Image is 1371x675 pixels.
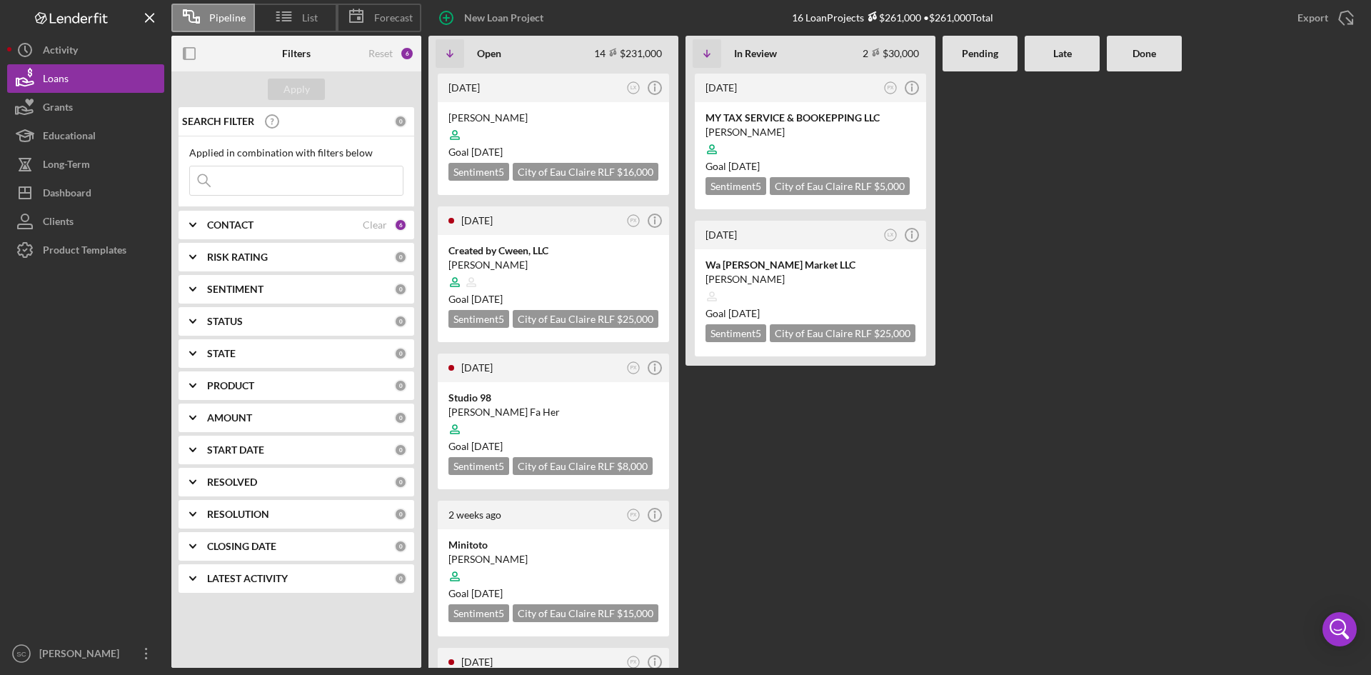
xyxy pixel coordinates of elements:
[436,204,671,344] a: [DATE]PXCreated by Cween, LLC[PERSON_NAME]Goal [DATE]Sentiment5City of Eau Claire RLF $25,000
[394,572,407,585] div: 0
[864,11,921,24] div: $261,000
[448,163,509,181] div: Sentiment 5
[1297,4,1328,32] div: Export
[631,365,637,370] text: PX
[436,71,671,197] a: [DATE]LX[PERSON_NAME]Goal [DATE]Sentiment5City of Eau Claire RLF $16,000
[888,232,894,237] text: LX
[394,115,407,128] div: 0
[874,327,910,339] span: $25,000
[888,85,894,90] text: PX
[624,506,643,525] button: PX
[394,251,407,264] div: 0
[461,361,493,374] time: 2025-09-23 15:52
[594,47,662,59] div: 14 $231,000
[863,47,919,59] div: 2 $30,000
[728,307,760,319] time: 08/29/2025
[448,587,503,599] span: Goal
[448,604,509,622] div: Sentiment 5
[881,79,900,98] button: PX
[394,411,407,424] div: 0
[734,48,777,59] b: In Review
[705,272,915,286] div: [PERSON_NAME]
[448,146,503,158] span: Goal
[728,160,760,172] time: 08/21/2025
[471,587,503,599] time: 10/03/2025
[624,359,643,378] button: PX
[881,226,900,245] button: LX
[207,284,263,295] b: SENTIMENT
[43,150,90,182] div: Long-Term
[471,146,503,158] time: 10/27/2025
[705,258,915,272] div: Wa [PERSON_NAME] Market LLC
[448,552,658,566] div: [PERSON_NAME]
[705,81,737,94] time: 2025-08-11 18:49
[624,79,643,98] button: LX
[448,457,509,475] div: Sentiment 5
[394,476,407,489] div: 0
[207,444,264,456] b: START DATE
[207,348,236,359] b: STATE
[448,440,503,452] span: Goal
[43,236,126,268] div: Product Templates
[448,244,658,258] div: Created by Cween, LLC
[705,324,766,342] div: Sentiment 5
[770,324,915,342] div: City of Eau Claire RLF
[471,440,503,452] time: 10/05/2025
[705,125,915,139] div: [PERSON_NAME]
[436,499,671,639] a: 2 weeks agoPXMinitoto[PERSON_NAME]Goal [DATE]Sentiment5City of Eau Claire RLF $15,000
[394,219,407,231] div: 6
[394,315,407,328] div: 0
[394,283,407,296] div: 0
[16,650,26,658] text: SC
[182,116,254,127] b: SEARCH FILTER
[374,12,413,24] span: Forecast
[7,150,164,179] button: Long-Term
[705,307,760,319] span: Goal
[461,214,493,226] time: 2025-09-24 13:17
[268,79,325,100] button: Apply
[617,313,653,325] span: $25,000
[7,639,164,668] button: SC[PERSON_NAME]
[448,81,480,94] time: 2025-09-27 22:54
[43,207,74,239] div: Clients
[705,229,737,241] time: 2025-07-30 15:42
[43,121,96,154] div: Educational
[693,71,928,211] a: [DATE]PXMY TAX SERVICE & BOOKEPPING LLC[PERSON_NAME]Goal [DATE]Sentiment5City of Eau Claire RLF $...
[624,653,643,672] button: PX
[792,11,993,24] div: 16 Loan Projects • $261,000 Total
[7,64,164,93] button: Loans
[43,93,73,125] div: Grants
[7,121,164,150] button: Educational
[302,12,318,24] span: List
[693,219,928,359] a: [DATE]LXWa [PERSON_NAME] Market LLC[PERSON_NAME]Goal [DATE]Sentiment5City of Eau Claire RLF $25,000
[428,4,558,32] button: New Loan Project
[448,258,658,272] div: [PERSON_NAME]
[705,177,766,195] div: Sentiment 5
[207,251,268,263] b: RISK RATING
[464,4,543,32] div: New Loan Project
[7,36,164,64] button: Activity
[770,177,910,195] div: City of Eau Claire RLF
[624,211,643,231] button: PX
[448,538,658,552] div: Minitoto
[394,379,407,392] div: 0
[400,46,414,61] div: 6
[471,293,503,305] time: 08/18/2025
[207,316,243,327] b: STATUS
[283,79,310,100] div: Apply
[394,444,407,456] div: 0
[513,457,653,475] div: City of Eau Claire RLF
[207,509,269,520] b: RESOLUTION
[7,179,164,207] a: Dashboard
[43,36,78,68] div: Activity
[7,207,164,236] a: Clients
[1053,48,1072,59] b: Late
[874,180,905,192] span: $5,000
[43,179,91,211] div: Dashboard
[1322,612,1357,646] div: Open Intercom Messenger
[207,380,254,391] b: PRODUCT
[394,540,407,553] div: 0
